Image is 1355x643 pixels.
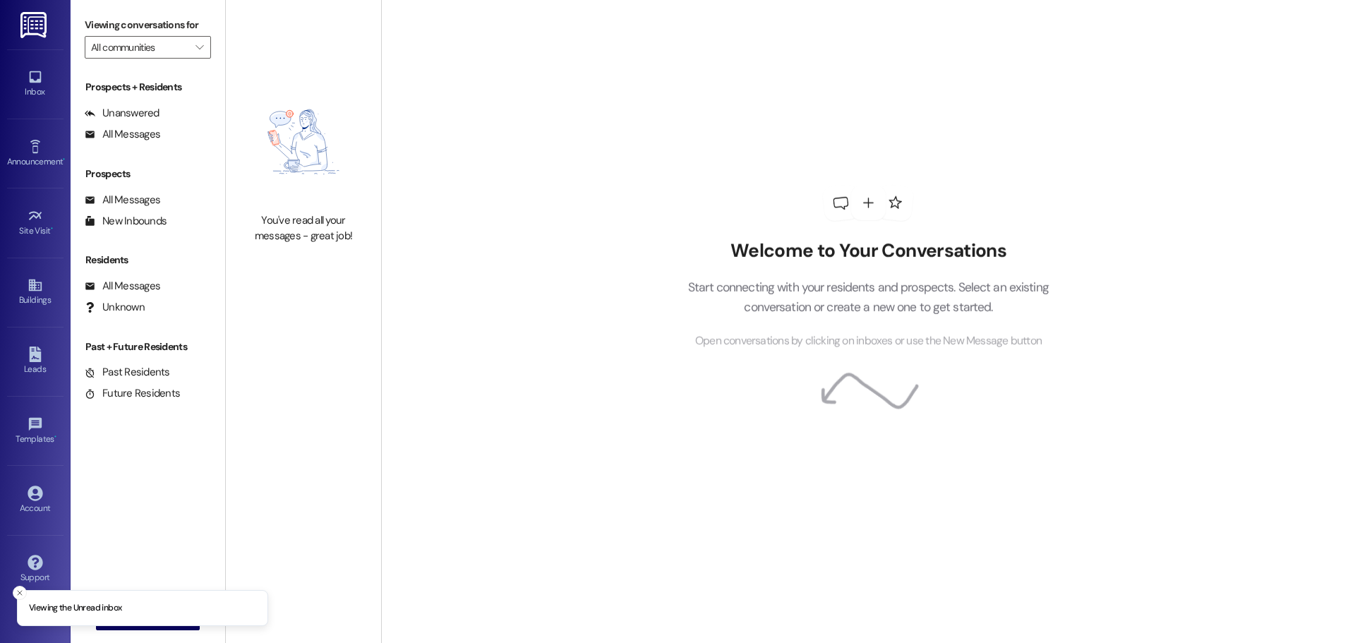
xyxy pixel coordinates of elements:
[54,432,56,442] span: •
[85,300,145,315] div: Unknown
[241,78,366,206] img: empty-state
[29,602,121,615] p: Viewing the Unread inbox
[51,224,53,234] span: •
[241,213,366,244] div: You've read all your messages - great job!
[71,339,225,354] div: Past + Future Residents
[71,167,225,181] div: Prospects
[695,332,1042,350] span: Open conversations by clicking on inboxes or use the New Message button
[85,214,167,229] div: New Inbounds
[20,12,49,38] img: ResiDesk Logo
[7,412,64,450] a: Templates •
[71,253,225,268] div: Residents
[7,342,64,380] a: Leads
[7,551,64,589] a: Support
[666,240,1070,263] h2: Welcome to Your Conversations
[85,14,211,36] label: Viewing conversations for
[7,204,64,242] a: Site Visit •
[7,481,64,519] a: Account
[85,127,160,142] div: All Messages
[195,42,203,53] i: 
[666,277,1070,318] p: Start connecting with your residents and prospects. Select an existing conversation or create a n...
[71,80,225,95] div: Prospects + Residents
[7,65,64,103] a: Inbox
[63,155,65,164] span: •
[85,365,170,380] div: Past Residents
[85,386,180,401] div: Future Residents
[85,279,160,294] div: All Messages
[91,36,188,59] input: All communities
[13,586,27,600] button: Close toast
[7,273,64,311] a: Buildings
[85,106,159,121] div: Unanswered
[85,193,160,208] div: All Messages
